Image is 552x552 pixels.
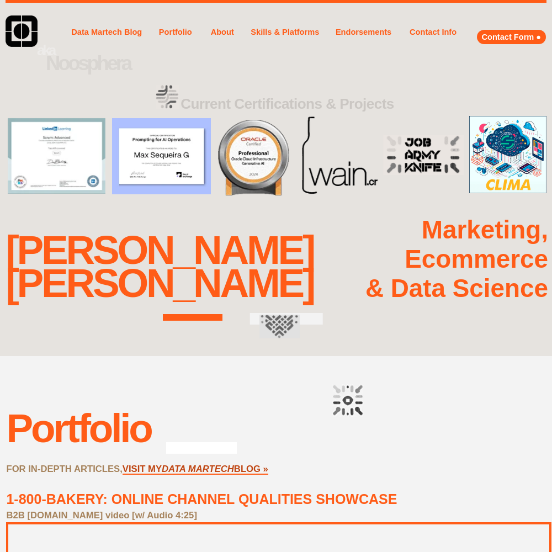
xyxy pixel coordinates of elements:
a: Endorsements [332,25,395,39]
a: Skills & Platforms [249,19,321,45]
strong: B2B [DOMAIN_NAME] video [w/ Audio 4:25] [6,510,197,521]
div: [PERSON_NAME] [PERSON_NAME] [6,233,314,300]
a: BLOG » [234,464,268,475]
div: Portfolio [6,405,151,451]
strong: Current Certifications & Projects [181,95,394,112]
a: Contact Form ● [477,30,546,44]
strong: FOR IN-DEPTH ARTICLES, [6,464,122,474]
strong: Ecommerce [405,245,548,273]
a: VISIT MY [123,464,162,475]
strong: Marketing, [422,216,548,244]
a: About [207,25,237,39]
a: Data Martech Blog [70,22,144,44]
strong: & Data Science [365,274,548,302]
a: Contact Info [406,25,460,39]
a: Portfolio [155,23,195,41]
a: DATA MARTECH [162,464,234,475]
a: 1-800-BAKERY: ONLINE CHANNEL QUALITIES SHOWCASE [6,491,397,507]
